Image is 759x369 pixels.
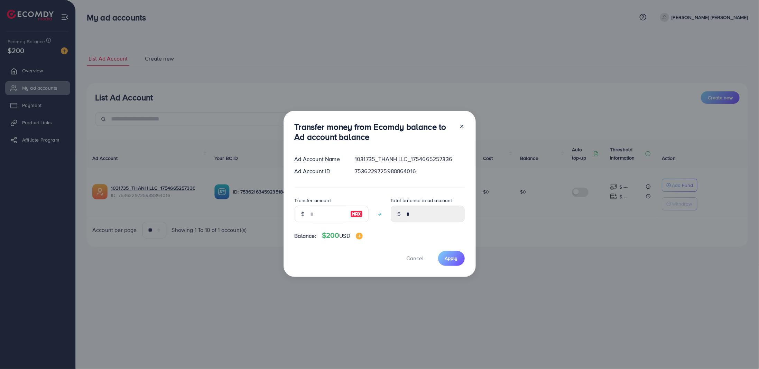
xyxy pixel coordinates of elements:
[289,155,350,163] div: Ad Account Name
[445,255,458,262] span: Apply
[438,251,465,266] button: Apply
[407,254,424,262] span: Cancel
[349,167,470,175] div: 7536229725988864016
[398,251,433,266] button: Cancel
[391,197,452,204] label: Total balance in ad account
[289,167,350,175] div: Ad Account ID
[339,232,350,240] span: USD
[356,233,363,240] img: image
[295,232,316,240] span: Balance:
[295,197,331,204] label: Transfer amount
[322,231,363,240] h4: $200
[295,122,454,142] h3: Transfer money from Ecomdy balance to Ad account balance
[730,338,754,364] iframe: Chat
[349,155,470,163] div: 1031735_THANH LLC_1754665257336
[350,210,363,218] img: image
